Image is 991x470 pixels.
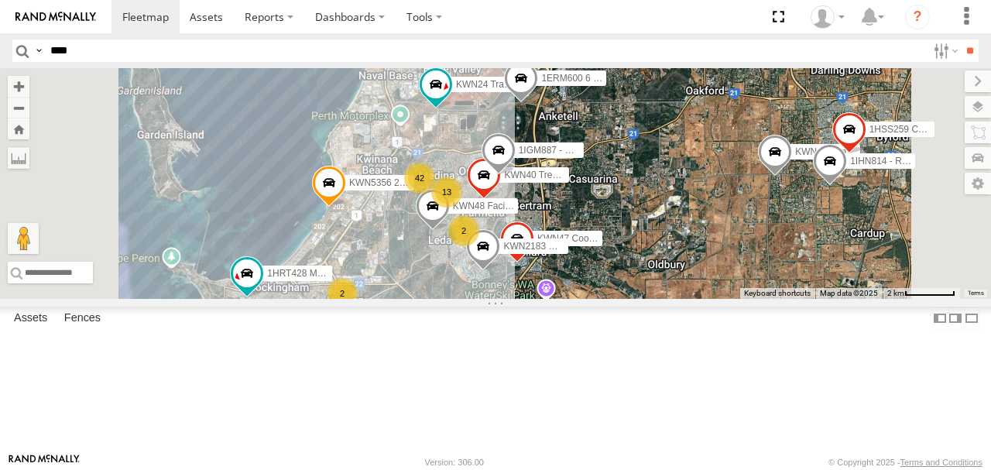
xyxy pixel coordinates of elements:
[744,288,811,299] button: Keyboard shortcuts
[33,39,45,62] label: Search Query
[267,268,357,279] span: 1HRT428 Manager IT
[795,146,876,157] span: KWN45 Senior Hort
[828,458,982,467] div: © Copyright 2025 -
[349,178,532,189] span: KWN5356 2001086 Camera Trailer Rangers
[6,307,55,329] label: Assets
[15,12,96,22] img: rand-logo.svg
[805,5,850,29] div: Jeff Wegner
[8,118,29,139] button: Zoom Home
[964,307,979,329] label: Hide Summary Table
[900,458,982,467] a: Terms and Conditions
[448,215,479,246] div: 2
[503,241,618,252] span: KWN2183 Waste Education
[887,289,904,297] span: 2 km
[850,156,950,166] span: 1IHN814 - RAV-4 Admin
[537,233,616,244] span: KWN47 Coor. Infra
[883,288,960,299] button: Map Scale: 2 km per 62 pixels
[9,455,80,470] a: Visit our Website
[425,458,484,467] div: Version: 306.00
[905,5,930,29] i: ?
[932,307,948,329] label: Dock Summary Table to the Left
[948,307,963,329] label: Dock Summary Table to the Right
[968,290,984,297] a: Terms (opens in new tab)
[431,177,462,208] div: 13
[928,39,961,62] label: Search Filter Options
[57,307,108,329] label: Fences
[8,97,29,118] button: Zoom out
[519,145,621,156] span: 1IGM887 - RAV-4 Hybrid
[504,170,587,181] span: KWN40 Tree Officer
[541,73,669,84] span: 1ERM600 6 [PERSON_NAME]
[8,147,29,169] label: Measure
[453,201,533,212] span: KWN48 Facil.Maint
[8,223,39,254] button: Drag Pegman onto the map to open Street View
[404,163,435,194] div: 42
[8,76,29,97] button: Zoom in
[327,278,358,309] div: 2
[965,173,991,194] label: Map Settings
[820,289,878,297] span: Map data ©2025
[456,79,520,90] span: KWN24 Tractor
